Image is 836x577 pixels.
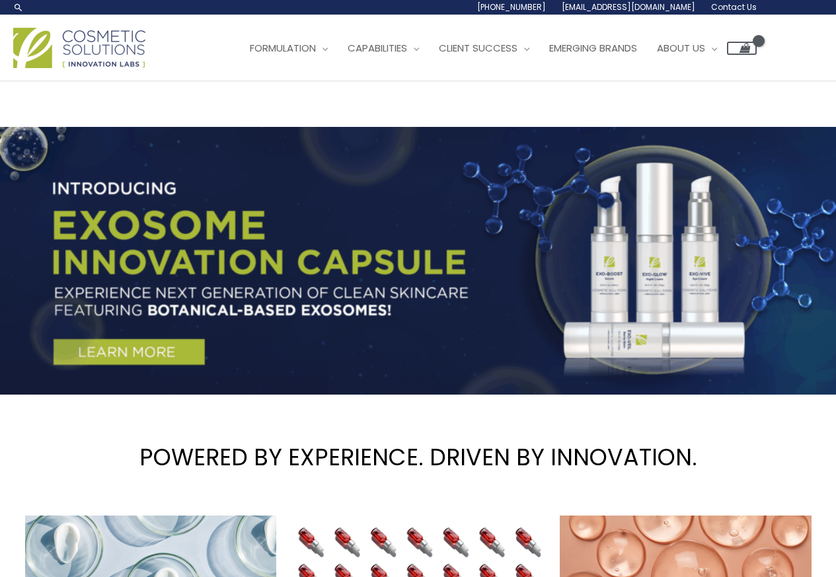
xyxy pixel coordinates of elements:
nav: Site Navigation [230,28,757,68]
span: Capabilities [348,41,407,55]
a: Client Success [429,28,539,68]
span: [EMAIL_ADDRESS][DOMAIN_NAME] [562,1,695,13]
a: Search icon link [13,2,24,13]
a: Formulation [240,28,338,68]
a: Capabilities [338,28,429,68]
a: Emerging Brands [539,28,647,68]
span: Emerging Brands [549,41,637,55]
a: View Shopping Cart, empty [727,42,757,55]
span: Client Success [439,41,517,55]
img: Cosmetic Solutions Logo [13,28,145,68]
span: [PHONE_NUMBER] [477,1,546,13]
span: Contact Us [711,1,757,13]
span: Formulation [250,41,316,55]
span: About Us [657,41,705,55]
a: About Us [647,28,727,68]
